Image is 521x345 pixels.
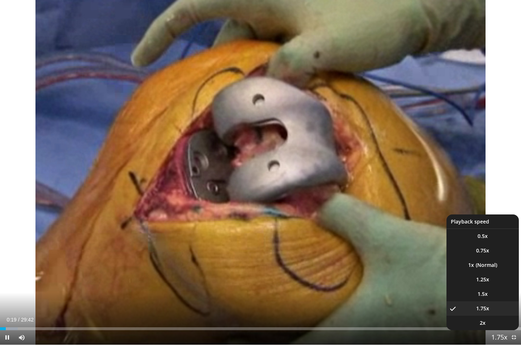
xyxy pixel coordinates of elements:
[507,330,521,345] button: Exit Fullscreen
[478,233,488,240] span: 0.5x
[476,247,489,254] span: 0.75x
[476,276,489,283] span: 1.25x
[476,305,489,312] span: 1.75x
[480,319,486,327] span: 2x
[14,330,29,345] button: Mute
[18,317,20,323] span: /
[492,330,507,345] button: Playback Rate
[21,317,34,323] span: 29:42
[478,290,488,298] span: 1.5x
[468,261,474,269] span: 1x
[7,317,16,323] span: 0:19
